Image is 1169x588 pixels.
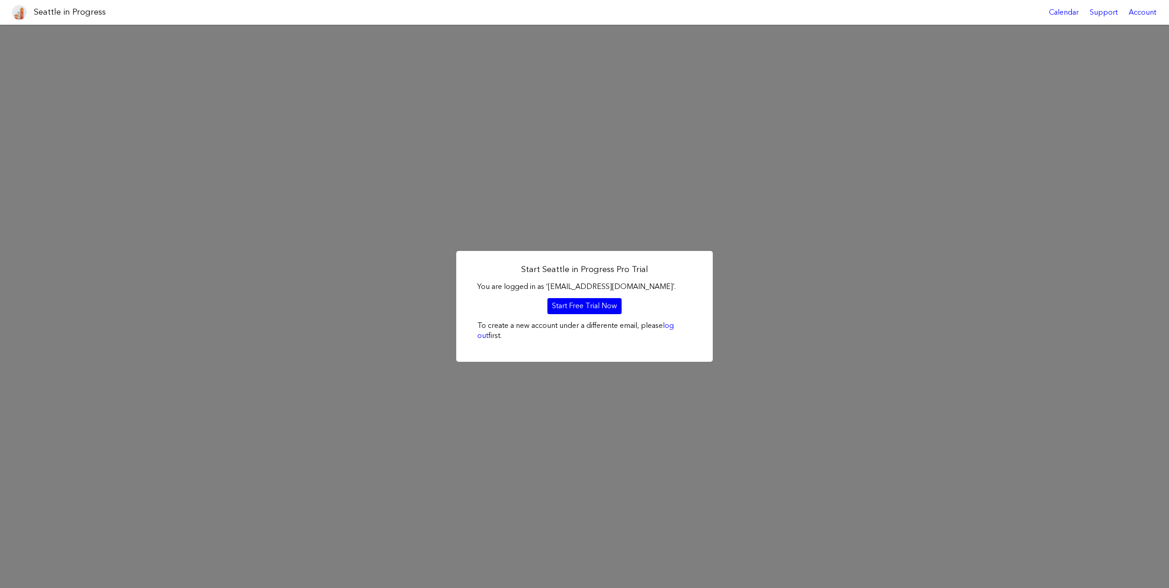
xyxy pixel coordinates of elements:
[34,6,106,18] h1: Seattle in Progress
[12,5,27,20] img: favicon-96x96.png
[547,298,622,314] a: Start Free Trial Now
[477,264,692,275] h2: Start Seattle in Progress Pro Trial
[477,321,692,341] p: To create a new account under a differente email, please first.
[477,282,692,292] p: You are logged in as ‘[EMAIL_ADDRESS][DOMAIN_NAME]’.
[477,321,674,340] a: log out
